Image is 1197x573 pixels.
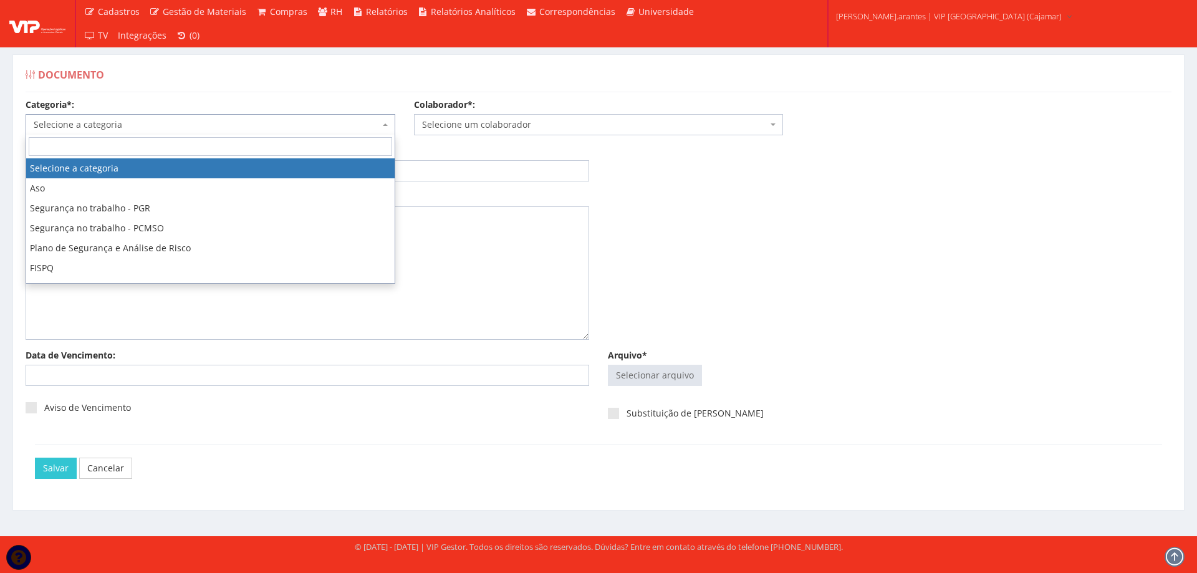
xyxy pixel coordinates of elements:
li: FISPQ [26,258,395,278]
span: Integrações [118,29,166,41]
span: Compras [270,6,307,17]
li: Segurança no trabalho - PCMSO [26,218,395,238]
span: (0) [190,29,199,41]
li: Aso [26,178,395,198]
span: Cadastros [98,6,140,17]
span: Selecione um colaborador [422,118,768,131]
label: Colaborador*: [414,99,475,111]
div: © [DATE] - [DATE] | VIP Gestor. Todos os direitos são reservados. Dúvidas? Entre em contato atrav... [355,541,843,553]
li: Plano de Segurança e Análise de Risco [26,238,395,258]
input: Salvar [35,458,77,479]
li: Selecione a categoria [26,158,395,178]
li: Segurança no trabalho - PGR [26,198,395,218]
a: TV [79,24,113,47]
span: Correspondências [539,6,615,17]
span: Selecione a categoria [34,118,380,131]
img: logo [9,14,65,33]
label: Categoria*: [26,99,74,111]
a: (0) [171,24,205,47]
label: Data de Vencimento: [26,349,115,362]
a: Integrações [113,24,171,47]
span: Selecione um colaborador [414,114,784,135]
label: Substituição de [PERSON_NAME] [608,407,764,420]
span: Gestão de Materiais [163,6,246,17]
label: Aviso de Vencimento [26,402,131,414]
span: RH [330,6,342,17]
span: [PERSON_NAME].arantes | VIP [GEOGRAPHIC_DATA] (Cajamar) [836,10,1062,22]
span: Selecione a categoria [26,114,395,135]
label: Arquivo* [608,349,647,362]
span: Relatórios Analíticos [431,6,516,17]
span: Relatórios [366,6,408,17]
span: Universidade [638,6,694,17]
li: Admissional [26,278,395,298]
span: Documento [38,68,104,82]
span: TV [98,29,108,41]
a: Cancelar [79,458,132,479]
